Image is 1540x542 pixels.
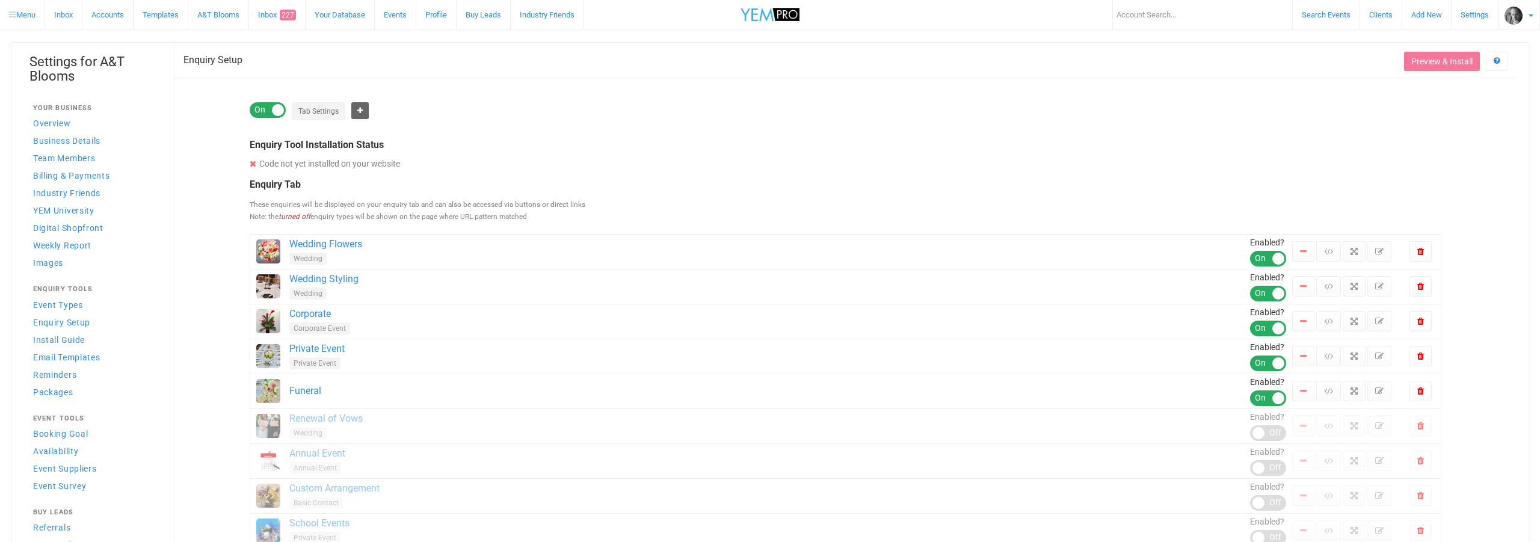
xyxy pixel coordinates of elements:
a: Reminders [29,366,162,383]
a: Booking Goal [29,425,162,442]
a: Images [29,254,162,271]
span: Booking Goal [33,429,88,439]
a: Overview [29,115,162,131]
span: Clients [1369,10,1393,19]
div: Enabled? [1250,236,1292,248]
span: Wedding [289,253,327,265]
h2: Enquiry Setup [183,55,242,66]
a: Weekly Report [29,237,162,253]
a: Event Survey [29,478,162,494]
a: Digital Shopfront [29,220,162,236]
a: Team Members [29,150,162,166]
a: Packages [29,384,162,400]
span: Images [33,258,63,268]
a: Wedding Styling [289,273,1250,286]
em: turned off [279,212,310,221]
span: Packages [33,387,73,397]
a: Annual Event [289,447,1250,461]
a: School Events [289,517,1250,531]
span: Overview [33,119,71,128]
img: open-uri20201103-4-gj8l2i [1505,7,1523,25]
span: Corporate Event [289,322,350,334]
span: Event Survey [33,481,86,491]
a: Renewal of Vows [289,412,1250,426]
a: Industry Friends [29,185,162,201]
a: Billing & Payments [29,167,162,183]
a: Event Types [29,297,162,313]
span: Search Events [1302,10,1351,19]
span: Team Members [33,153,95,163]
h4: Enquiry Tools [33,286,158,293]
span: Event Suppliers [33,464,97,473]
span: YEM University [33,206,94,215]
h1: Settings for A&T Blooms [29,55,162,84]
a: Referrals [29,519,162,535]
button: Preview & Install [1404,52,1480,71]
a: YEM University [29,202,162,218]
a: Wedding Flowers [289,238,1250,251]
a: Custom Arrangement [289,482,1250,496]
span: Wedding [289,288,327,300]
span: Email Templates [33,353,100,362]
span: Wedding [289,427,327,439]
div: Enabled? [1250,481,1292,493]
span: Billing & Payments [33,171,110,180]
div: Enabled? [1250,271,1292,283]
span: Enquiry Setup [33,318,90,327]
h4: Event Tools [33,415,158,422]
span: Weekly Report [33,241,91,250]
a: Email Templates [29,349,162,365]
a: Install Guide [29,331,162,348]
legend: Enquiry Tool Installation Status [250,138,1441,152]
a: Enquiry Setup [29,314,162,330]
span: 227 [280,10,296,20]
div: Enabled? [1250,376,1292,388]
a: Private Event [289,342,1250,356]
span: Availability [33,446,78,456]
span: Digital Shopfront [33,223,103,233]
h4: Buy Leads [33,509,158,516]
div: Enabled? [1250,341,1292,353]
div: Enabled? [1250,306,1292,318]
div: Enabled? [1250,516,1292,528]
span: Basic Contact [289,497,343,509]
span: Business Details [33,136,100,146]
small: Note: the enquiry types wil be shown on the page where URL pattern matched [250,212,527,221]
a: Corporate [289,307,1250,321]
legend: Enquiry Tab [250,178,1441,192]
div: Enabled? [1250,446,1292,458]
span: Event Types [33,300,83,310]
div: Enabled? [1250,411,1292,423]
a: Business Details [29,132,162,149]
a: Funeral [289,384,1250,398]
span: Annual Event [289,462,341,474]
a: Availability [29,443,162,459]
span: Add New [1411,10,1442,19]
button: Tab Settings [292,102,345,120]
small: These enquiries will be displayed on your enquiry tab and can also be accessed via buttons or dir... [250,200,585,209]
span: Install Guide [33,335,85,345]
a: Event Suppliers [29,460,162,476]
span: Private Event [289,357,340,369]
h4: Your Business [33,105,158,112]
div: Code not yet installed on your website [250,158,1441,170]
span: Reminders [33,370,76,380]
